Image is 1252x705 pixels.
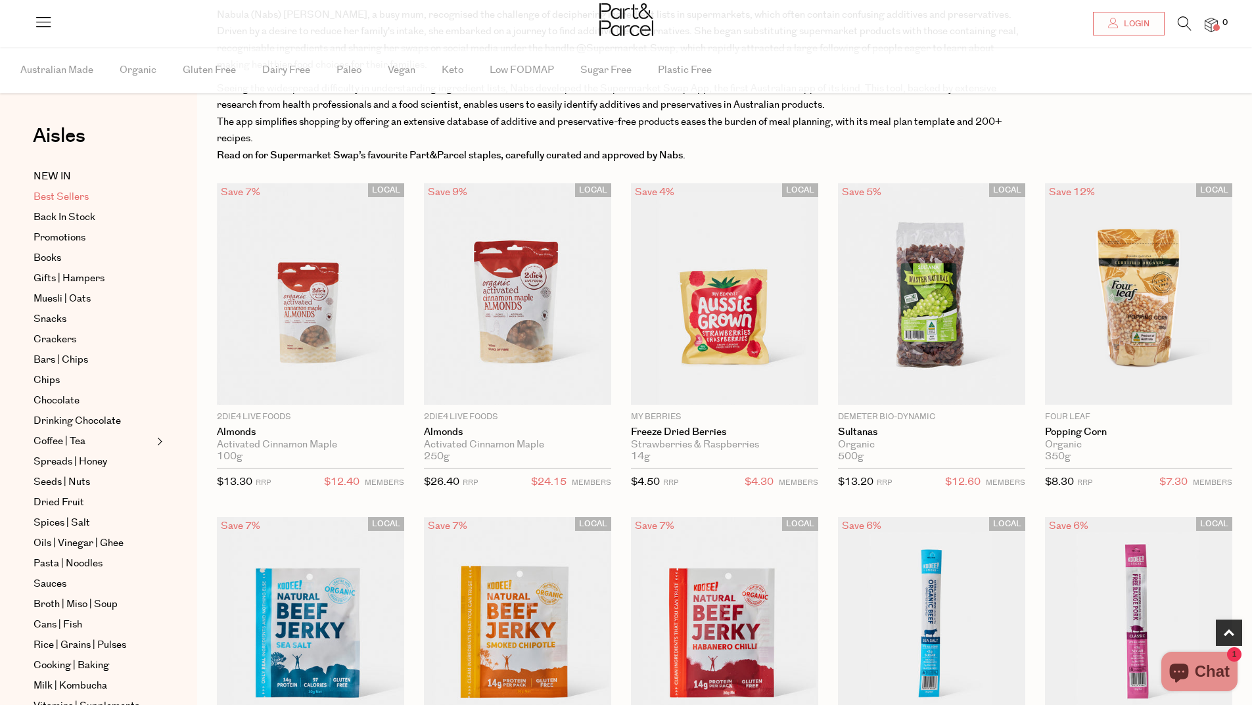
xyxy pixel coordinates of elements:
[34,658,109,673] span: Cooking | Baking
[34,658,153,673] a: Cooking | Baking
[34,495,153,511] a: Dried Fruit
[34,332,153,348] a: Crackers
[34,250,61,266] span: Books
[34,311,66,327] span: Snacks
[217,426,404,438] a: Almonds
[838,426,1025,438] a: Sultanas
[34,373,60,388] span: Chips
[34,169,71,185] span: NEW IN
[34,535,153,551] a: Oils | Vinegar | Ghee
[1159,474,1188,491] span: $7.30
[989,183,1025,197] span: LOCAL
[575,517,611,531] span: LOCAL
[365,478,404,488] small: MEMBERS
[1045,451,1071,463] span: 350g
[838,439,1025,451] div: Organic
[424,183,471,201] div: Save 9%
[34,678,153,694] a: Milk | Kombucha
[34,230,153,246] a: Promotions
[256,478,271,488] small: RRP
[663,478,678,488] small: RRP
[424,183,611,404] img: Almonds
[658,47,712,93] span: Plastic Free
[217,114,1024,147] div: The app simplifies shopping by offering an extensive database of additive and preservative-free p...
[324,474,359,491] span: $12.40
[1045,517,1092,535] div: Save 6%
[183,47,236,93] span: Gluten Free
[1205,18,1218,32] a: 0
[154,434,163,449] button: Expand/Collapse Coffee | Tea
[1196,517,1232,531] span: LOCAL
[34,291,153,307] a: Muesli | Oats
[217,517,264,535] div: Save 7%
[779,478,818,488] small: MEMBERS
[945,474,981,491] span: $12.60
[34,271,104,286] span: Gifts | Hampers
[217,183,264,201] div: Save 7%
[34,393,153,409] a: Chocolate
[34,332,76,348] span: Crackers
[34,556,103,572] span: Pasta | Noodles
[631,517,678,535] div: Save 7%
[782,517,818,531] span: LOCAL
[34,617,82,633] span: Cans | Fish
[34,271,153,286] a: Gifts | Hampers
[34,454,153,470] a: Spreads | Honey
[34,617,153,633] a: Cans | Fish
[442,47,463,93] span: Keto
[463,478,478,488] small: RRP
[34,597,118,612] span: Broth | Miso | Soup
[34,393,80,409] span: Chocolate
[34,413,121,429] span: Drinking Chocolate
[1093,12,1165,35] a: Login
[989,517,1025,531] span: LOCAL
[34,474,153,490] a: Seeds | Nuts
[1157,652,1241,694] inbox-online-store-chat: Shopify online store chat
[986,478,1025,488] small: MEMBERS
[34,637,153,653] a: Rice | Grains | Pulses
[1121,18,1149,30] span: Login
[33,126,85,159] a: Aisles
[34,434,153,449] a: Coffee | Tea
[34,311,153,327] a: Snacks
[34,169,153,185] a: NEW IN
[217,183,404,404] img: Almonds
[838,451,864,463] span: 500g
[262,47,310,93] span: Dairy Free
[1045,475,1074,489] span: $8.30
[34,189,89,205] span: Best Sellers
[34,352,88,368] span: Bars | Chips
[1045,183,1232,404] img: Popping Corn
[34,515,90,531] span: Spices | Salt
[34,576,153,592] a: Sauces
[1193,478,1232,488] small: MEMBERS
[838,475,873,489] span: $13.20
[217,80,1024,114] div: Seeing the widespread difficulty in understanding ingredient lists, Nabs developed the Supermarke...
[34,515,153,531] a: Spices | Salt
[217,439,404,451] div: Activated Cinnamon Maple
[424,451,450,463] span: 250g
[838,183,885,201] div: Save 5%
[217,148,685,162] strong: Read on for Supermarket Swap’s favourite Part&Parcel staples, carefully curated and approved by N...
[368,517,404,531] span: LOCAL
[34,474,90,490] span: Seeds | Nuts
[34,413,153,429] a: Drinking Chocolate
[877,478,892,488] small: RRP
[34,637,126,653] span: Rice | Grains | Pulses
[34,495,84,511] span: Dried Fruit
[782,183,818,197] span: LOCAL
[34,556,153,572] a: Pasta | Noodles
[1045,426,1232,438] a: Popping Corn
[33,122,85,150] span: Aisles
[34,352,153,368] a: Bars | Chips
[34,678,107,694] span: Milk | Kombucha
[34,454,107,470] span: Spreads | Honey
[34,210,95,225] span: Back In Stock
[631,411,818,423] p: My Berries
[34,250,153,266] a: Books
[838,517,885,535] div: Save 6%
[631,475,660,489] span: $4.50
[34,434,85,449] span: Coffee | Tea
[745,474,774,491] span: $4.30
[490,47,554,93] span: Low FODMAP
